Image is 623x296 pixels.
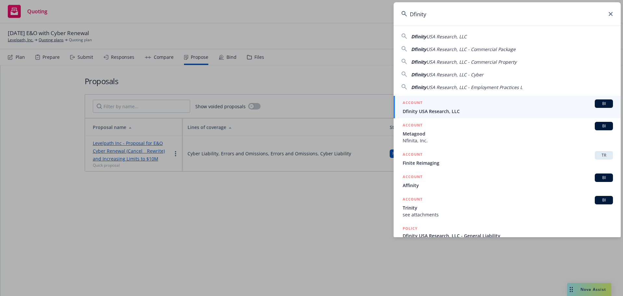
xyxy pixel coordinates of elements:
a: ACCOUNTBITrinitysee attachments [394,192,621,222]
span: BI [597,123,610,129]
span: Dfinity USA Research, LLC [403,108,613,115]
span: see attachments [403,211,613,218]
h5: POLICY [403,225,418,232]
input: Search... [394,2,621,26]
span: Dfinity [411,71,426,78]
span: Dfinity [411,33,426,40]
span: USA Research, LLC [426,33,467,40]
span: Dfinity [411,46,426,52]
span: Finite Reimaging [403,160,613,166]
span: Dfinity [411,84,426,90]
span: USA Research, LLC - Commercial Package [426,46,516,52]
h5: ACCOUNT [403,196,422,204]
span: Metagood [403,130,613,137]
span: BI [597,175,610,181]
a: ACCOUNTBIAffinity [394,170,621,192]
h5: ACCOUNT [403,174,422,181]
span: BI [597,101,610,107]
span: Dfinity [411,59,426,65]
span: BI [597,197,610,203]
span: USA Research, LLC - Commercial Property [426,59,517,65]
span: USA Research, LLC - Cyber [426,71,483,78]
a: ACCOUNTBIDfinity USA Research, LLC [394,96,621,118]
h5: ACCOUNT [403,122,422,130]
h5: ACCOUNT [403,151,422,159]
a: POLICYDfinity USA Research, LLC - General Liability [394,222,621,250]
h5: ACCOUNT [403,99,422,107]
span: TR [597,152,610,158]
a: ACCOUNTTRFinite Reimaging [394,148,621,170]
span: Dfinity USA Research, LLC - General Liability [403,232,613,239]
a: ACCOUNTBIMetagoodNfinita, Inc. [394,118,621,148]
span: Nfinita, Inc. [403,137,613,144]
span: Affinity [403,182,613,189]
span: USA Research, LLC - Employment Practices L [426,84,522,90]
span: Trinity [403,204,613,211]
